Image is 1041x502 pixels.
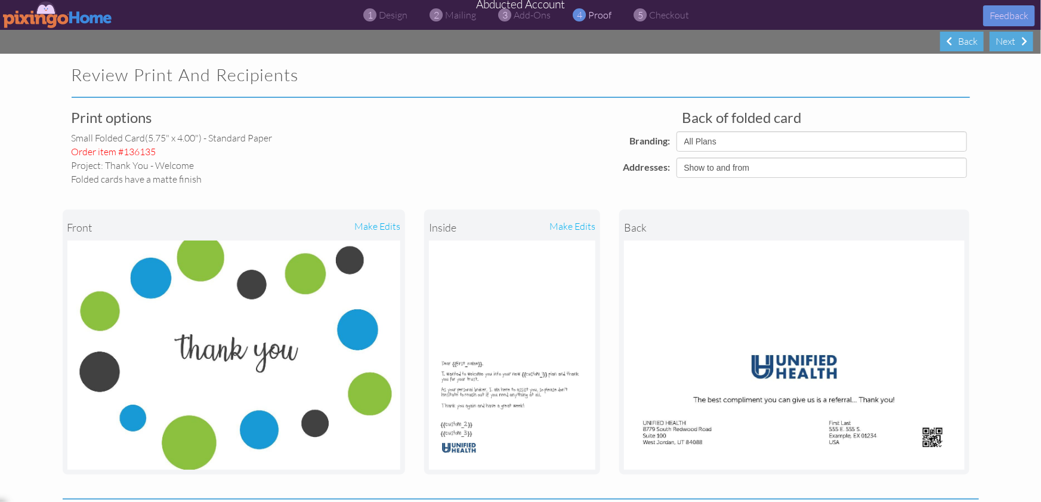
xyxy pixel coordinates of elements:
span: add-ons [514,9,551,21]
div: Next [990,32,1033,51]
div: make edits [512,214,596,241]
h3: Print options [72,110,350,125]
div: front [67,214,234,241]
span: (5.75" x 4.00") [146,132,202,144]
img: Landscape Image [67,241,401,470]
img: Landscape Image [624,241,964,470]
img: Landscape Image [429,241,595,470]
span: design [379,9,408,21]
label: Branding: [630,134,671,148]
span: - Standard paper [204,132,273,144]
span: 2 [434,8,439,22]
span: mailing [446,9,477,21]
span: proof [589,9,612,21]
label: Addresses: [623,161,671,174]
span: 1 [367,8,373,22]
span: 4 [577,8,582,22]
img: pixingo logo [3,1,113,28]
div: inside [429,214,512,241]
h2: Review Print and Recipients [72,66,500,85]
div: make edits [234,214,400,241]
div: Back [940,32,984,51]
div: back [624,214,794,241]
div: Folded cards have a matte finish [72,173,359,186]
div: Order item #136135 [72,145,359,159]
div: small folded card [72,131,359,145]
span: 3 [502,8,508,22]
h3: Back of folded card [682,110,952,125]
button: Feedback [983,5,1035,26]
span: 5 [638,8,643,22]
span: checkout [650,9,690,21]
div: Project: Thank You - Welcome [72,159,359,173]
